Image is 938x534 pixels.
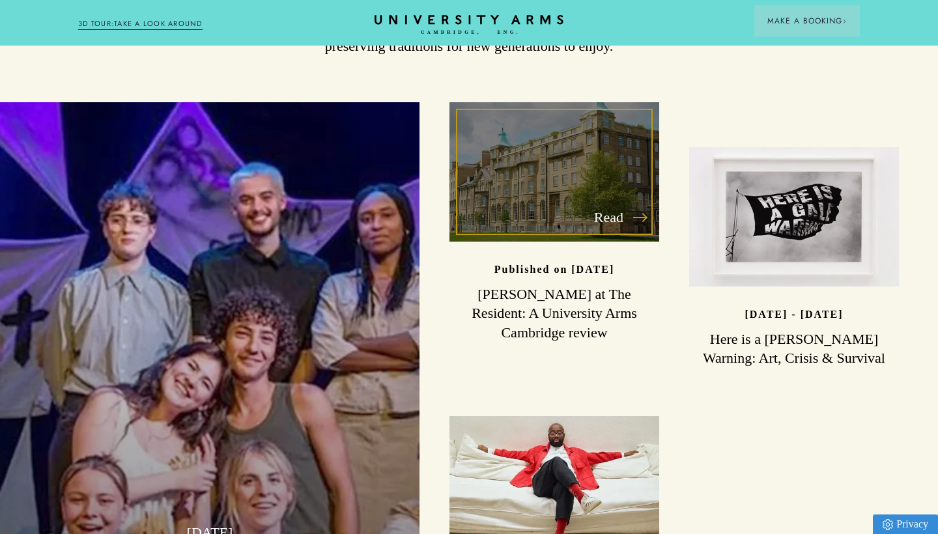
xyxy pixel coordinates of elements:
p: Published on [DATE] [494,264,614,275]
h3: [PERSON_NAME] at The Resident: A University Arms Cambridge review [449,285,659,343]
button: Make a BookingArrow icon [754,5,860,36]
a: Privacy [873,514,938,534]
span: Make a Booking [767,15,847,27]
img: Arrow icon [842,19,847,23]
a: 3D TOUR:TAKE A LOOK AROUND [78,18,203,30]
a: Home [375,15,563,35]
a: image-51d7ad2dcc56b75882f48dda021d7848436ae3fe-750x500-jpg [DATE] - [DATE] Here is a [PERSON_NAME... [689,147,899,369]
p: [DATE] - [DATE] [745,309,843,320]
h3: Here is a [PERSON_NAME] Warning: Art, Crisis & Survival [689,330,899,369]
a: Read image-965cbf74f4edc1a4dafc1db8baedd5427c6ffa53-2500x1667-jpg Published on [DATE] [PERSON_NAM... [449,102,659,343]
img: Privacy [883,519,893,530]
